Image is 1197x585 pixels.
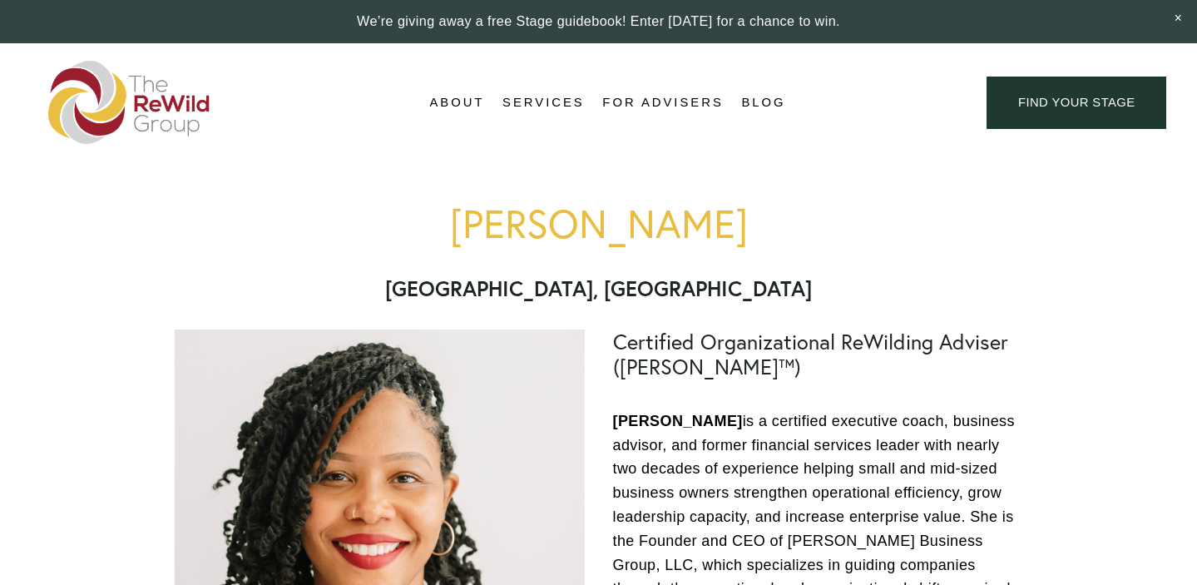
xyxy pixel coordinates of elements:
[48,61,211,144] img: The ReWild Group
[602,91,723,116] a: For Advisers
[741,91,785,116] a: Blog
[429,91,484,116] a: folder dropdown
[175,201,1023,245] h1: [PERSON_NAME]
[987,77,1166,129] a: find your stage
[502,92,585,114] span: Services
[613,330,1023,379] h2: Certified Organizational ReWilding Adviser ([PERSON_NAME]™)
[385,275,812,302] strong: [GEOGRAPHIC_DATA], [GEOGRAPHIC_DATA]
[502,91,585,116] a: folder dropdown
[613,413,743,429] strong: [PERSON_NAME]
[429,92,484,114] span: About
